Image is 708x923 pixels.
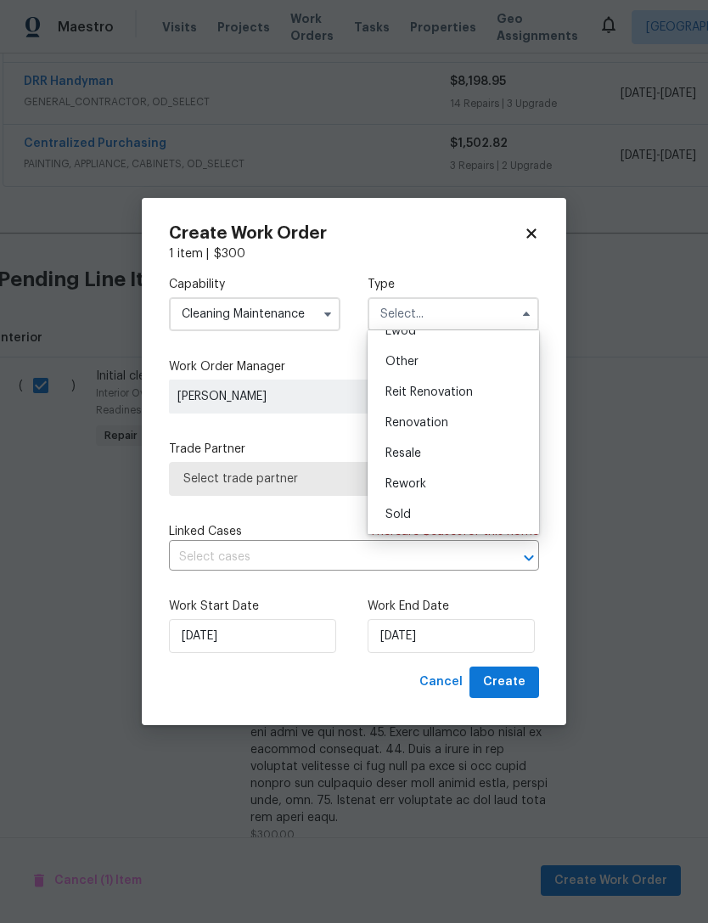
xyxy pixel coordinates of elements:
[368,276,539,293] label: Type
[169,276,340,293] label: Capability
[368,297,539,331] input: Select...
[413,667,469,698] button: Cancel
[368,598,539,615] label: Work End Date
[169,441,539,458] label: Trade Partner
[385,447,421,459] span: Resale
[385,417,448,429] span: Renovation
[169,245,539,262] div: 1 item |
[517,546,541,570] button: Open
[469,667,539,698] button: Create
[169,225,524,242] h2: Create Work Order
[385,478,426,490] span: Rework
[214,248,245,260] span: $ 300
[169,297,340,331] input: Select...
[385,509,411,521] span: Sold
[169,544,492,571] input: Select cases
[317,304,338,324] button: Show options
[385,386,473,398] span: Reit Renovation
[385,325,416,337] span: Lwod
[516,304,537,324] button: Hide options
[483,672,525,693] span: Create
[169,358,539,375] label: Work Order Manager
[183,470,525,487] span: Select trade partner
[419,672,463,693] span: Cancel
[169,619,336,653] input: M/D/YYYY
[177,388,422,405] span: [PERSON_NAME]
[368,619,535,653] input: M/D/YYYY
[385,356,419,368] span: Other
[169,523,242,540] span: Linked Cases
[169,598,340,615] label: Work Start Date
